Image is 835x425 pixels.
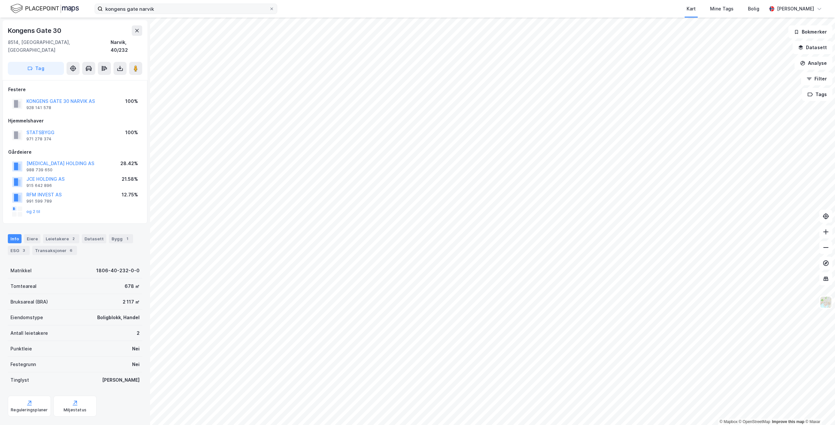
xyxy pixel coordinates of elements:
[21,247,27,254] div: 3
[68,247,74,254] div: 6
[26,167,53,173] div: 988 739 650
[8,148,142,156] div: Gårdeiere
[64,407,86,413] div: Miljøstatus
[8,117,142,125] div: Hjemmelshaver
[125,97,138,105] div: 100%
[70,235,77,242] div: 2
[125,129,138,136] div: 100%
[8,86,142,93] div: Festere
[802,394,835,425] div: Kontrollprogram for chat
[10,361,36,368] div: Festegrunn
[111,38,142,54] div: Narvik, 40/232
[8,246,30,255] div: ESG
[125,282,140,290] div: 678 ㎡
[8,38,111,54] div: 8514, [GEOGRAPHIC_DATA], [GEOGRAPHIC_DATA]
[820,296,832,308] img: Z
[8,234,22,243] div: Info
[132,361,140,368] div: Nei
[124,235,130,242] div: 1
[795,57,832,70] button: Analyse
[8,62,64,75] button: Tag
[710,5,734,13] div: Mine Tags
[96,267,140,275] div: 1806-40-232-0-0
[739,419,770,424] a: OpenStreetMap
[103,4,269,14] input: Søk på adresse, matrikkel, gårdeiere, leietakere eller personer
[720,419,737,424] a: Mapbox
[109,234,133,243] div: Bygg
[687,5,696,13] div: Kart
[122,191,138,199] div: 12.75%
[132,345,140,353] div: Nei
[10,267,32,275] div: Matrikkel
[102,376,140,384] div: [PERSON_NAME]
[26,136,52,142] div: 971 278 374
[122,175,138,183] div: 21.58%
[26,199,52,204] div: 991 599 789
[8,25,63,36] div: Kongens Gate 30
[777,5,814,13] div: [PERSON_NAME]
[24,234,40,243] div: Eiere
[802,394,835,425] iframe: Chat Widget
[802,88,832,101] button: Tags
[793,41,832,54] button: Datasett
[748,5,759,13] div: Bolig
[10,345,32,353] div: Punktleie
[137,329,140,337] div: 2
[11,407,48,413] div: Reguleringsplaner
[10,282,37,290] div: Tomteareal
[10,314,43,321] div: Eiendomstype
[788,25,832,38] button: Bokmerker
[26,183,52,188] div: 915 642 896
[32,246,77,255] div: Transaksjoner
[10,376,29,384] div: Tinglyst
[801,72,832,85] button: Filter
[43,234,79,243] div: Leietakere
[10,329,48,337] div: Antall leietakere
[10,3,79,14] img: logo.f888ab2527a4732fd821a326f86c7f29.svg
[772,419,804,424] a: Improve this map
[120,160,138,167] div: 28.42%
[123,298,140,306] div: 2 117 ㎡
[10,298,48,306] div: Bruksareal (BRA)
[97,314,140,321] div: Boligblokk, Handel
[26,105,51,110] div: 928 141 578
[82,234,106,243] div: Datasett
